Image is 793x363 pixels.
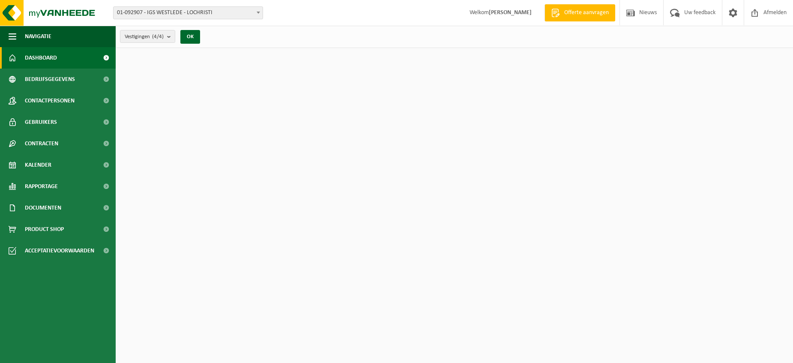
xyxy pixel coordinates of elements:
[25,154,51,176] span: Kalender
[25,197,61,219] span: Documenten
[125,30,164,43] span: Vestigingen
[545,4,615,21] a: Offerte aanvragen
[114,7,263,19] span: 01-092907 - IGS WESTLEDE - LOCHRISTI
[25,111,57,133] span: Gebruikers
[25,240,94,261] span: Acceptatievoorwaarden
[25,90,75,111] span: Contactpersonen
[25,219,64,240] span: Product Shop
[152,34,164,39] count: (4/4)
[25,47,57,69] span: Dashboard
[25,69,75,90] span: Bedrijfsgegevens
[25,176,58,197] span: Rapportage
[25,133,58,154] span: Contracten
[113,6,263,19] span: 01-092907 - IGS WESTLEDE - LOCHRISTI
[120,30,175,43] button: Vestigingen(4/4)
[25,26,51,47] span: Navigatie
[489,9,532,16] strong: [PERSON_NAME]
[180,30,200,44] button: OK
[562,9,611,17] span: Offerte aanvragen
